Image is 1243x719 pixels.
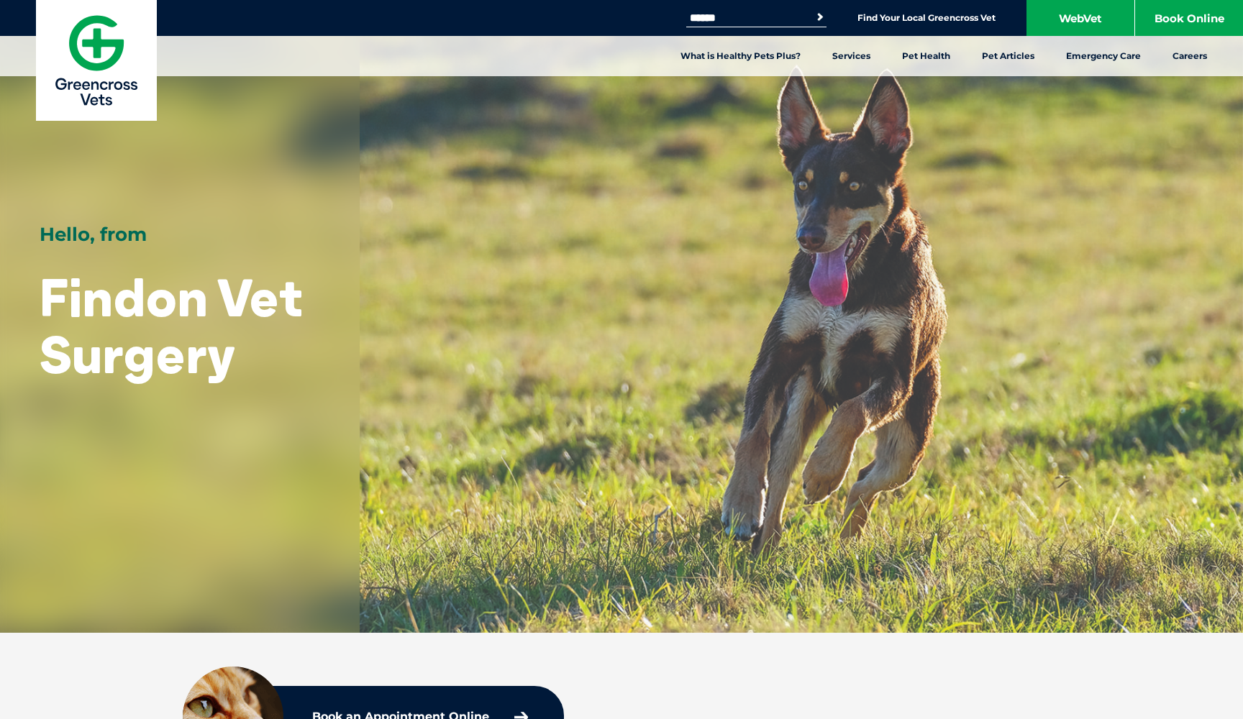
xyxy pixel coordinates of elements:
[40,223,147,246] span: Hello, from
[886,36,966,76] a: Pet Health
[40,269,320,383] h1: Findon Vet Surgery
[665,36,816,76] a: What is Healthy Pets Plus?
[816,36,886,76] a: Services
[857,12,996,24] a: Find Your Local Greencross Vet
[966,36,1050,76] a: Pet Articles
[1157,36,1223,76] a: Careers
[813,10,827,24] button: Search
[1050,36,1157,76] a: Emergency Care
